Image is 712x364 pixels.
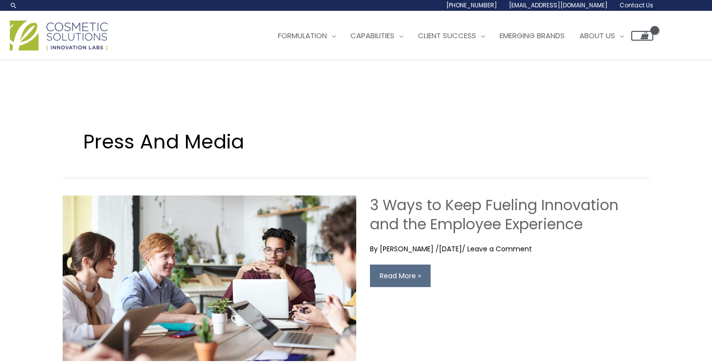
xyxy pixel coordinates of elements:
a: (opens in a new tab) [63,273,356,283]
a: Search icon link [10,1,18,9]
a: View Shopping Cart, empty [631,31,653,41]
a: About Us [572,21,631,50]
span: [PERSON_NAME] [380,244,434,254]
nav: Site Navigation [263,21,653,50]
h1: Press and Media [83,128,629,155]
a: Emerging Brands [492,21,572,50]
img: 3 Ways to Keep Fueling Innovation and the Employee Experience [63,195,356,361]
a: Leave a Comment (opens in a new tab) [467,244,532,254]
span: [EMAIL_ADDRESS][DOMAIN_NAME] [509,1,608,9]
span: Emerging Brands [500,30,565,41]
a: 3 Ways to Keep Fueling Innovation and the Employee Experience Read More » (opens in a new tab) [370,265,431,287]
a: Client Success [411,21,492,50]
span: Capabilities [350,30,394,41]
span: Client Success [418,30,476,41]
a: 3 Ways to Keep Fueling Innovation and the Employee Experience (opens in a new tab) [370,194,619,235]
span: Formulation [278,30,327,41]
span: [PHONE_NUMBER] [446,1,497,9]
a: [PERSON_NAME] [380,244,436,254]
span: Contact Us [620,1,653,9]
div: By / / [370,244,650,254]
a: Capabilities [343,21,411,50]
img: Cosmetic Solutions Logo [10,21,108,50]
span: About Us [579,30,615,41]
span: [DATE] [439,244,462,254]
a: Formulation [271,21,343,50]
